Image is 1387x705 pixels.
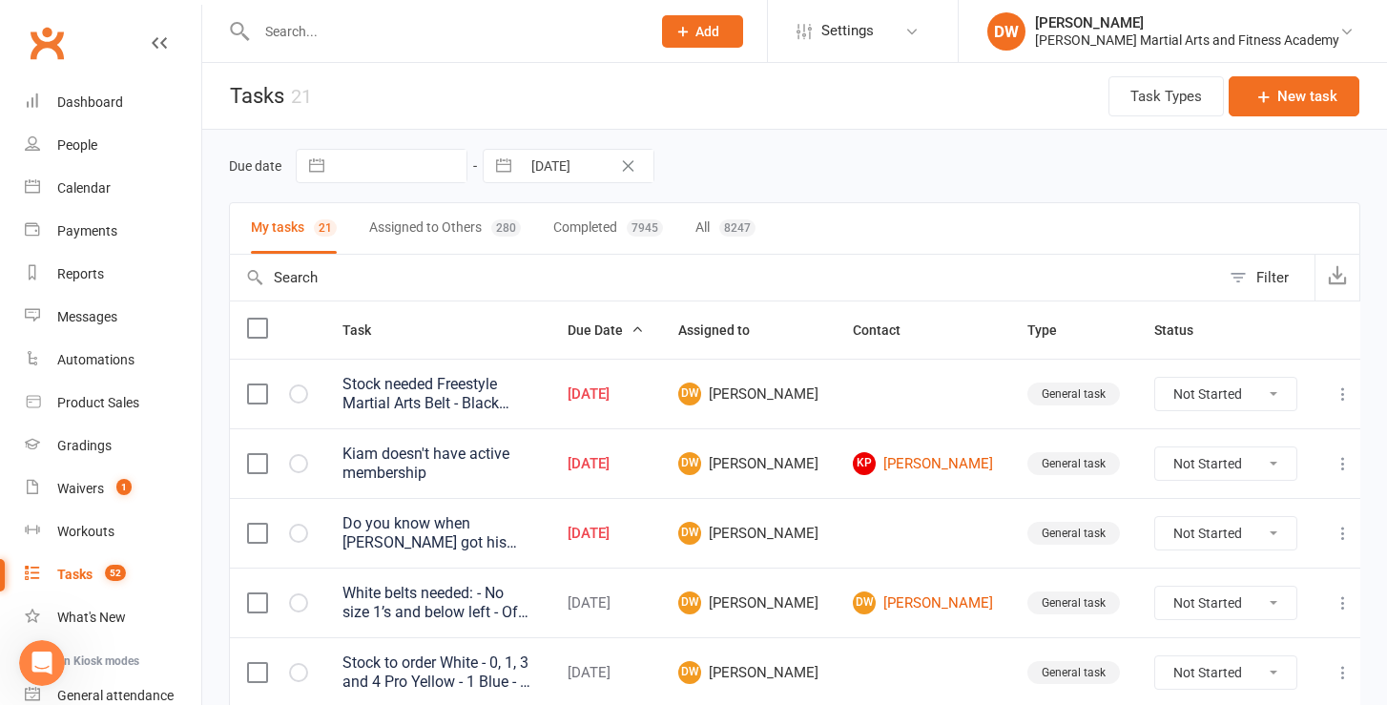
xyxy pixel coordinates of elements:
[57,688,174,703] div: General attendance
[678,452,818,475] span: [PERSON_NAME]
[31,406,104,422] b: To set up:
[15,74,366,100] div: [DATE]
[342,319,392,342] button: Task
[291,85,312,108] div: 21
[853,452,876,475] span: KP
[611,155,645,177] button: Clear Date
[25,553,201,596] a: Tasks 52
[31,311,141,326] b: Requirements:
[662,15,743,48] button: Add
[342,375,533,413] div: Stock needed Freestyle Martial Arts Belt - Black Green - 6 Freestyle Martial Arts Belt - Black Re...
[121,559,136,574] button: Start recording
[695,203,756,254] button: All8247
[678,591,701,614] span: DW
[57,223,117,238] div: Payments
[678,661,701,684] span: DW
[45,474,351,492] li: Set up a Membership Plan for these events
[45,434,351,469] li: Create classes/events in your calendar with a specific event type
[105,565,126,581] span: 52
[57,524,114,539] div: Workouts
[491,219,521,237] div: 280
[57,137,97,153] div: People
[678,383,701,405] span: DW
[342,322,392,338] span: Task
[853,319,921,342] button: Contact
[678,591,818,614] span: [PERSON_NAME]
[568,322,644,338] span: Due Date
[116,479,132,495] span: 1
[25,81,201,124] a: Dashboard
[25,124,201,167] a: People
[568,386,644,403] div: [DATE]
[15,100,313,160] div: 👋 Hi there, what brings you here [DATE]?
[853,591,876,614] span: DW
[342,514,533,552] div: Do you know when [PERSON_NAME] got his black belt?
[57,481,104,496] div: Waivers
[821,10,874,52] span: Settings
[1035,14,1339,31] div: [PERSON_NAME]
[342,584,533,622] div: White belts needed: - No size 1’s and below left - Of size 3, only 4 belts left - No size 5’s - [...
[25,510,201,553] a: Workouts
[251,18,637,45] input: Search...
[45,361,351,396] li: Real-time payments account with [PERSON_NAME]
[1154,319,1214,342] button: Status
[327,551,358,582] button: Send a message…
[57,438,112,453] div: Gradings
[57,567,93,582] div: Tasks
[568,665,644,681] div: [DATE]
[1108,76,1224,116] button: Task Types
[57,309,117,324] div: Messages
[30,559,45,574] button: Emoji picker
[335,8,369,42] div: Close
[299,8,335,44] button: Home
[93,24,131,43] p: Active
[1035,31,1339,49] div: [PERSON_NAME] Martial Arts and Fitness Academy
[245,176,366,218] div: book and pay
[57,266,104,281] div: Reports
[553,203,663,254] button: Completed7945
[57,610,126,625] div: What's New
[853,322,921,338] span: Contact
[25,339,201,382] a: Automations
[719,219,756,237] div: 8247
[678,322,771,338] span: Assigned to
[678,661,818,684] span: [PERSON_NAME]
[31,244,351,301] div: Book and Pay lets you create a weblink for people to book and instantly pay for specific classes ...
[1154,322,1214,338] span: Status
[91,559,106,574] button: Upload attachment
[16,519,365,551] textarea: Message…
[568,319,644,342] button: Due Date
[45,338,351,356] li: Ezidebit or Stripe as your payment provider
[15,176,366,233] div: David says…
[45,496,351,531] li: Access the link via Admin > Membership Plans > Manage Book & Pay
[57,180,111,196] div: Calendar
[1027,591,1120,614] div: General task
[1027,661,1120,684] div: General task
[678,522,701,545] span: DW
[25,296,201,339] a: Messages
[25,253,201,296] a: Reports
[342,653,533,692] div: Stock to order White - 0, 1, 3 and 4 Pro Yellow - 1 Blue - 1 and 3
[1220,255,1315,301] button: Filter
[568,456,644,472] div: [DATE]
[25,210,201,253] a: Payments
[19,640,65,686] iframe: Intercom live chat
[25,596,201,639] a: What's New
[678,319,771,342] button: Assigned to
[1027,522,1120,545] div: General task
[230,255,1220,301] input: Search
[695,24,719,39] span: Add
[678,383,818,405] span: [PERSON_NAME]
[987,12,1025,51] div: DW
[25,167,201,210] a: Calendar
[627,219,663,237] div: 7945
[15,100,366,176] div: Toby says…
[1229,76,1359,116] button: New task
[57,352,135,367] div: Automations
[251,203,337,254] button: My tasks21
[678,522,818,545] span: [PERSON_NAME]
[1027,322,1078,338] span: Type
[260,187,351,206] div: book and pay
[853,452,993,475] a: KP[PERSON_NAME]
[1027,319,1078,342] button: Type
